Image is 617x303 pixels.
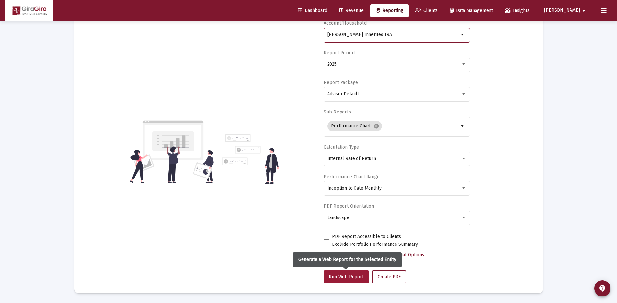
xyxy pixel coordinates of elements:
[334,4,369,17] a: Revenue
[324,109,351,115] label: Sub Reports
[505,8,530,13] span: Insights
[386,252,424,257] span: Additional Options
[327,91,359,97] span: Advisor Default
[327,121,382,131] mat-chip: Performance Chart
[324,144,359,150] label: Calculation Type
[459,31,467,39] mat-icon: arrow_drop_down
[598,284,606,292] mat-icon: contact_support
[324,270,369,283] button: Run Web Report
[370,4,409,17] a: Reporting
[324,174,380,179] label: Performance Chart Range
[373,123,379,129] mat-icon: cancel
[544,8,580,13] span: [PERSON_NAME]
[324,80,358,85] label: Report Package
[376,8,403,13] span: Reporting
[500,4,535,17] a: Insights
[332,233,401,241] span: PDF Report Accessible to Clients
[324,204,374,209] label: PDF Report Orientation
[129,120,218,184] img: reporting
[293,4,332,17] a: Dashboard
[329,252,374,257] span: Select Custom Period
[327,156,376,161] span: Internal Rate of Return
[327,120,459,133] mat-chip-list: Selection
[445,4,498,17] a: Data Management
[327,185,382,191] span: Inception to Date Monthly
[327,215,349,220] span: Landscape
[327,61,337,67] span: 2025
[580,4,588,17] mat-icon: arrow_drop_down
[327,32,459,37] input: Search or select an account or household
[339,8,364,13] span: Revenue
[410,4,443,17] a: Clients
[450,8,493,13] span: Data Management
[222,134,279,184] img: reporting-alt
[324,20,367,26] label: Account/Household
[329,274,364,280] span: Run Web Report
[415,8,438,13] span: Clients
[459,122,467,130] mat-icon: arrow_drop_down
[372,270,406,283] button: Create PDF
[298,8,327,13] span: Dashboard
[332,241,418,248] span: Exclude Portfolio Performance Summary
[378,274,401,280] span: Create PDF
[324,50,355,56] label: Report Period
[10,4,48,17] img: Dashboard
[536,4,596,17] button: [PERSON_NAME]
